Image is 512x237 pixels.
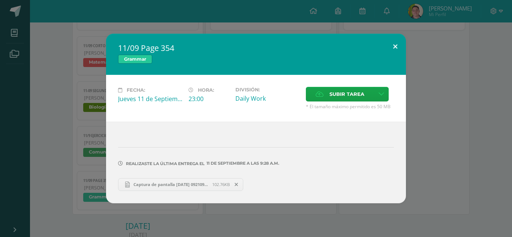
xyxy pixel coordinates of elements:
span: Grammar [118,55,152,64]
span: Fecha: [127,87,145,93]
span: * El tamaño máximo permitido es 50 MB [306,103,394,110]
div: Daily Work [235,94,300,103]
h2: 11/09 Page 354 [118,43,394,53]
button: Close (Esc) [385,34,406,59]
span: Realizaste la última entrega el [126,161,205,166]
span: Subir tarea [329,87,364,101]
span: Hora: [198,87,214,93]
span: Captura de pantalla [DATE] 092109.png [130,182,212,187]
label: División: [235,87,300,92]
span: 11 DE Septiembre A LAS 9:28 a.m. [205,163,279,164]
a: Captura de pantalla [DATE] 092109.png 102.76KB [118,178,243,191]
div: 23:00 [189,95,229,103]
span: 102.76KB [212,182,230,187]
div: Jueves 11 de Septiembre [118,95,183,103]
span: Remover entrega [230,180,243,189]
